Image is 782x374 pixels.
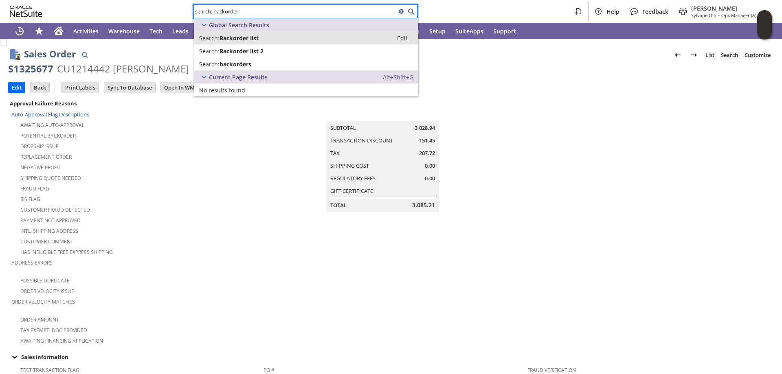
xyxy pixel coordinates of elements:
[145,23,167,39] a: Tech
[34,26,44,36] svg: Shortcuts
[406,7,416,16] svg: Search
[199,86,245,94] span: No results found
[62,82,99,93] input: Print Labels
[488,23,521,39] a: Support
[741,48,774,61] a: Customize
[8,352,771,362] div: Sales Information
[20,132,76,139] a: Potential Backorder
[9,82,25,93] input: Edit
[330,201,347,209] a: Total
[209,21,269,29] span: Global Search Results
[57,62,189,75] div: CU1214442 [PERSON_NAME]
[383,73,413,81] span: Alt+Shift+G
[108,27,140,35] span: Warehouse
[73,27,99,35] span: Activities
[194,57,418,70] a: Search:backordersEdit:
[11,259,53,266] a: Address Errors
[412,201,435,209] span: 3,085.21
[54,26,64,36] svg: Home
[194,83,418,96] a: No results found
[20,175,81,182] a: Shipping Quote Needed
[757,25,772,40] span: Oracle Guided Learning Widget. To move around, please hold and drag
[689,50,699,60] img: Next
[424,23,450,39] a: Setup
[429,27,446,35] span: Setup
[103,23,145,39] a: Warehouse
[20,196,40,203] a: RIS flag
[167,23,193,39] a: Leads
[220,60,251,68] span: backorders
[425,175,435,182] span: 0.00
[264,367,275,374] a: PO #
[194,44,418,57] a: Search:Backorder list 2Edit:
[20,367,79,374] a: Test Transaction Flag
[194,31,418,44] a: Search:Backorder listEdit:
[330,137,393,144] a: Transaction Discount
[330,149,340,157] a: Tax
[20,185,49,192] a: Fraud Flag
[20,277,70,284] a: Possible Duplicate
[450,23,488,39] a: SuiteApps
[220,34,259,42] span: Backorder list
[149,27,163,35] span: Tech
[20,238,73,245] a: Customer Comment
[419,149,435,157] span: 207.72
[20,316,59,323] a: Order Amount
[20,143,59,150] a: Dropship Issue
[20,164,61,171] a: Negative Profit
[20,217,81,224] a: Payment not approved
[8,98,260,109] div: Approval Failure Reasons
[199,34,220,42] span: Search:
[20,122,84,129] a: Awaiting Auto-Approval
[527,367,576,374] a: Fraud Verification
[104,82,155,93] input: Sync To Database
[20,227,78,234] a: Intl. Shipping Address
[10,6,42,17] svg: logo
[388,33,417,43] a: Edit:
[493,27,516,35] span: Support
[11,298,75,305] a: Order Velocity Matches
[691,12,716,18] span: Sylvane Old
[425,162,435,170] span: 0.00
[193,23,243,39] a: Opportunities
[330,175,376,182] a: Regulatory Fees
[20,249,113,256] a: Has Ineligible Free Express Shipping
[11,111,89,118] a: Auto-Approval Flag Descriptions
[31,82,49,93] input: Back
[161,82,201,93] input: Open In WMC
[642,8,668,15] span: Feedback
[8,62,53,75] div: S1325677
[20,337,103,344] a: Awaiting Financing Application
[417,137,435,144] span: -151.45
[757,10,772,39] iframe: Click here to launch Oracle Guided Learning Help Panel
[721,12,767,18] span: Ops Manager (A) (F2L)
[199,60,220,68] span: Search:
[718,12,720,18] span: -
[455,27,483,35] span: SuiteApps
[673,50,683,60] img: Previous
[49,23,68,39] a: Home
[415,124,435,132] span: 3,028.94
[29,23,49,39] div: Shortcuts
[194,7,396,16] input: Search
[718,48,741,61] a: Search
[20,327,87,334] a: Tax Exempt. Doc Provided
[220,47,264,55] span: Backorder list 2
[80,50,90,60] img: Quick Find
[10,23,29,39] a: Recent Records
[20,153,72,160] a: Replacement Order
[326,108,439,121] caption: Summary
[209,73,268,81] span: Current Page Results
[330,124,356,131] a: Subtotal
[330,187,373,195] a: Gift Certificate
[199,47,220,55] span: Search:
[330,162,369,169] a: Shipping Cost
[691,4,767,12] span: [PERSON_NAME]
[68,23,103,39] a: Activities
[24,47,76,61] h1: Sales Order
[172,27,189,35] span: Leads
[20,288,74,295] a: Order Velocity Issue
[20,206,90,213] a: Customer Fraud Detected
[8,352,774,362] td: Sales Information
[702,48,718,61] a: List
